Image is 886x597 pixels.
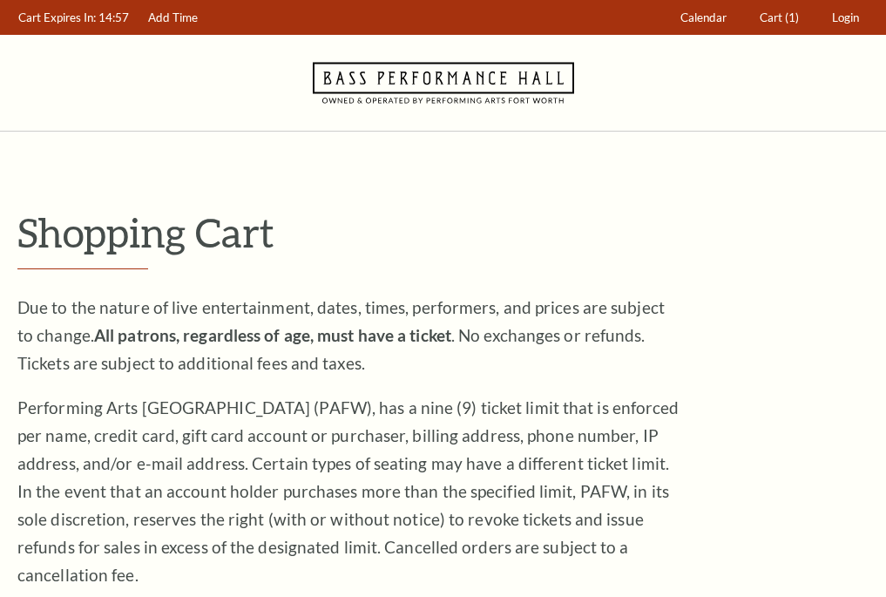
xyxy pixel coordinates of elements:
[673,1,735,35] a: Calendar
[760,10,782,24] span: Cart
[824,1,868,35] a: Login
[98,10,129,24] span: 14:57
[680,10,727,24] span: Calendar
[94,325,451,345] strong: All patrons, regardless of age, must have a ticket
[752,1,808,35] a: Cart (1)
[832,10,859,24] span: Login
[785,10,799,24] span: (1)
[17,394,680,589] p: Performing Arts [GEOGRAPHIC_DATA] (PAFW), has a nine (9) ticket limit that is enforced per name, ...
[18,10,96,24] span: Cart Expires In:
[17,210,869,254] p: Shopping Cart
[140,1,206,35] a: Add Time
[17,297,665,373] span: Due to the nature of live entertainment, dates, times, performers, and prices are subject to chan...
